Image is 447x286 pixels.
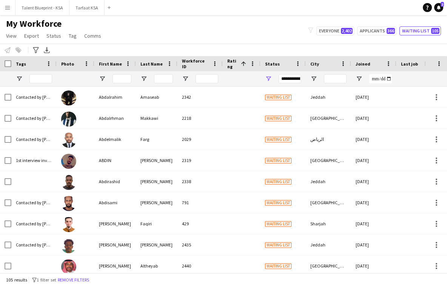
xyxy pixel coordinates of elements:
div: Abdalrahim [94,87,136,107]
a: 2 [434,3,443,12]
span: View [6,32,17,39]
span: Waiting list [265,95,291,100]
div: Jeddah [306,87,351,107]
img: Abdalrhman Makkawi [61,112,76,127]
span: Last Name [140,61,163,67]
div: [GEOGRAPHIC_DATA] [306,255,351,276]
div: Makkawi [136,108,177,128]
span: City [310,61,319,67]
div: [PERSON_NAME] [94,213,136,234]
span: Waiting list [265,158,291,164]
span: My Workforce [6,18,62,29]
input: First Name Filter Input [113,74,131,83]
div: Jeddah [306,234,351,255]
img: Abdul Baset Faqiri [61,217,76,232]
div: [DATE] [351,213,396,234]
div: [DATE] [351,255,396,276]
a: Export [21,31,42,41]
div: Contacted by [PERSON_NAME] [11,213,57,234]
span: Waiting list [265,116,291,121]
div: Contacted by [PERSON_NAME] [11,129,57,150]
div: الرياض [306,129,351,150]
span: 1 filter set [37,277,56,283]
input: Workforce ID Filter Input [196,74,218,83]
span: Waiting list [265,242,291,248]
span: Comms [84,32,101,39]
div: Abdirashid [94,171,136,192]
img: Abdisami Yusuf [61,196,76,211]
span: Status [46,32,61,39]
span: Waiting list [265,263,291,269]
button: Everyone2,402 [316,26,354,35]
span: Last job [401,61,418,67]
div: [PERSON_NAME] [136,150,177,171]
div: [DATE] [351,108,396,128]
div: [DATE] [351,87,396,107]
button: Open Filter Menu [356,75,362,82]
div: Sharjah [306,213,351,234]
img: Abdulaziz Altheyab [61,259,76,274]
img: Abdalrahim Amaseab [61,90,76,106]
span: 366 [387,28,395,34]
span: Tags [16,61,26,67]
button: Applicants366 [357,26,396,35]
span: Workforce ID [182,58,209,69]
div: [GEOGRAPHIC_DATA] [306,150,351,171]
span: Rating [227,58,238,69]
div: Abdelmalik [94,129,136,150]
button: Waiting list105 [399,26,441,35]
div: 2319 [177,150,223,171]
div: Altheyab [136,255,177,276]
div: [DATE] [351,150,396,171]
div: [DATE] [351,234,396,255]
div: Contacted by [PERSON_NAME] [11,108,57,128]
span: Waiting list [265,221,291,227]
input: Last Name Filter Input [154,74,173,83]
div: [DATE] [351,171,396,192]
img: Abdelmalik Farg [61,133,76,148]
span: Joined [356,61,370,67]
div: Farg [136,129,177,150]
div: 2338 [177,171,223,192]
button: Open Filter Menu [16,75,23,82]
a: Comms [81,31,104,41]
div: 2029 [177,129,223,150]
span: 105 [431,28,439,34]
app-action-btn: Export XLSX [42,46,51,55]
button: Talent Blueprint - KSA [15,0,69,15]
span: Status [265,61,280,67]
button: Open Filter Menu [140,75,147,82]
div: [PERSON_NAME] [94,255,136,276]
div: Contacted by [PERSON_NAME] [11,87,57,107]
div: 2440 [177,255,223,276]
span: Waiting list [265,137,291,142]
span: 2 [441,2,444,7]
a: Tag [66,31,80,41]
div: 2342 [177,87,223,107]
div: [PERSON_NAME] [94,234,136,255]
div: [GEOGRAPHIC_DATA] [306,192,351,213]
span: Photo [61,61,74,67]
button: Open Filter Menu [99,75,106,82]
button: Remove filters [56,276,91,284]
span: Tag [69,32,77,39]
a: View [3,31,20,41]
div: [PERSON_NAME] [136,192,177,213]
div: 429 [177,213,223,234]
span: 2,402 [341,28,353,34]
span: First Name [99,61,122,67]
div: Abdalrhman [94,108,136,128]
img: Abdirashid Ibrahim [61,175,76,190]
div: 2435 [177,234,223,255]
div: Contacted by [PERSON_NAME] [11,234,57,255]
input: City Filter Input [324,74,347,83]
input: Tags Filter Input [29,74,52,83]
div: Jeddah [306,171,351,192]
a: Status [43,31,64,41]
div: [GEOGRAPHIC_DATA] [306,108,351,128]
input: Joined Filter Input [369,74,392,83]
div: [PERSON_NAME] [136,234,177,255]
div: 791 [177,192,223,213]
div: ABDIN [94,150,136,171]
div: Faqiri [136,213,177,234]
